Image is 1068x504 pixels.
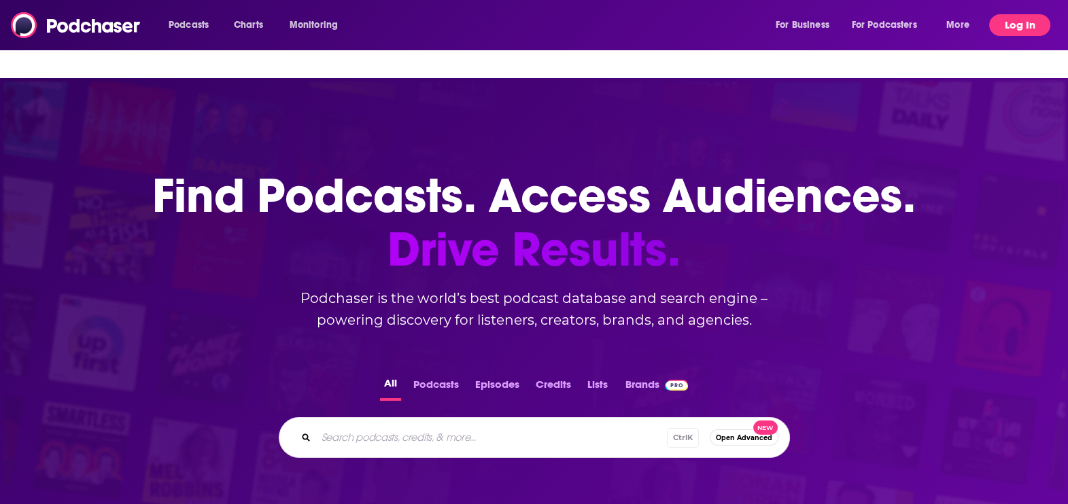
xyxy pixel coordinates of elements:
[989,14,1050,36] button: Log In
[279,417,790,458] div: Search podcasts, credits, & more...
[766,14,846,36] button: open menu
[716,434,772,442] span: Open Advanced
[753,420,778,435] span: New
[234,16,263,35] span: Charts
[225,14,271,36] a: Charts
[776,16,829,35] span: For Business
[11,12,141,38] img: Podchaser - Follow, Share and Rate Podcasts
[152,223,916,276] span: Drive Results.
[290,16,338,35] span: Monitoring
[625,374,689,401] a: BrandsPodchaser Pro
[471,374,523,401] button: Episodes
[843,14,937,36] button: open menu
[583,374,612,401] button: Lists
[665,380,689,391] img: Podchaser Pro
[152,169,916,276] h1: Find Podcasts. Access Audiences.
[409,374,463,401] button: Podcasts
[946,16,969,35] span: More
[262,287,806,331] h2: Podchaser is the world’s best podcast database and search engine – powering discovery for listene...
[169,16,209,35] span: Podcasts
[937,14,986,36] button: open menu
[532,374,575,401] button: Credits
[316,427,667,448] input: Search podcasts, credits, & more...
[380,374,401,401] button: All
[159,14,226,36] button: open menu
[280,14,356,36] button: open menu
[852,16,917,35] span: For Podcasters
[710,429,778,446] button: Open AdvancedNew
[667,428,699,448] span: Ctrl K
